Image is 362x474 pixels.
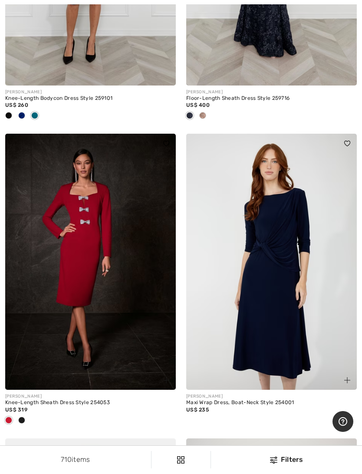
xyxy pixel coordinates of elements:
div: [PERSON_NAME] [5,393,176,400]
img: heart_black_full.svg [163,141,169,146]
div: Floor-Length Sheath Dress Style 259716 [186,95,357,102]
img: heart_black_full.svg [344,141,350,146]
div: [PERSON_NAME] [186,89,357,95]
div: Teal [28,109,41,123]
span: US$ 400 [186,102,210,108]
div: Black [15,414,28,428]
div: Navy [183,109,196,123]
div: Blush [196,109,209,123]
img: Filters [270,457,277,464]
img: plus_v2.svg [344,377,350,383]
div: Filters [216,454,357,465]
img: Filters [177,456,184,464]
div: Maxi Wrap Dress, Boat-Neck Style 254001 [186,400,357,406]
div: Knee-Length Sheath Dress Style 254053 [5,400,176,406]
div: [PERSON_NAME] [5,89,176,95]
span: US$ 235 [186,407,209,413]
span: 710 [61,455,72,464]
iframe: Opens a widget where you can find more information [332,411,353,433]
img: Knee-Length Sheath Dress Style 254053. Black [5,134,176,390]
span: US$ 319 [5,407,27,413]
span: US$ 260 [5,102,28,108]
div: [PERSON_NAME] [186,393,357,400]
img: plus_v2.svg [163,377,169,383]
div: Royal [15,109,28,123]
img: Maxi Wrap Dress, Boat-Neck Style 254001. Midnight [186,134,357,390]
div: Knee-Length Bodycon Dress Style 259101 [5,95,176,102]
div: Black [2,109,15,123]
div: Deep cherry [2,414,15,428]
